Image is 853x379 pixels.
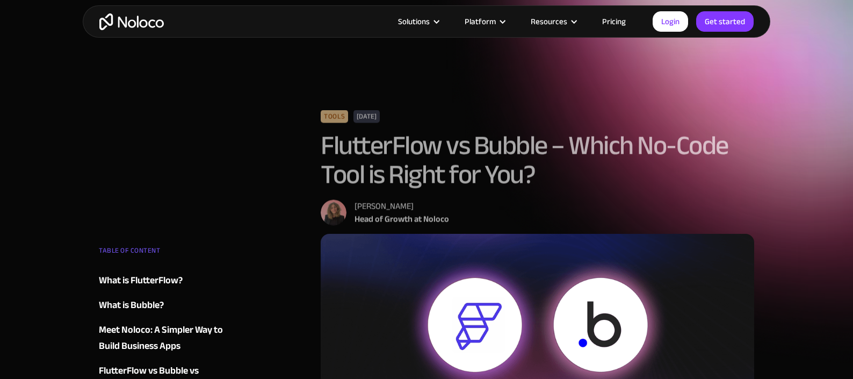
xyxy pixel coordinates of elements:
[99,322,229,354] a: Meet Noloco: A Simpler Way to Build Business Apps
[99,273,229,289] a: What is FlutterFlow?
[355,200,449,213] div: [PERSON_NAME]
[355,213,449,226] div: Head of Growth at Noloco
[354,110,380,123] div: [DATE]
[99,297,229,313] a: What is Bubble?
[696,11,754,32] a: Get started
[99,242,229,264] div: TABLE OF CONTENT
[321,131,754,189] h1: FlutterFlow vs Bubble – Which No-Code Tool is Right for You?
[451,15,517,28] div: Platform
[531,15,567,28] div: Resources
[653,11,688,32] a: Login
[99,297,164,313] div: What is Bubble?
[321,110,348,123] div: Tools
[517,15,589,28] div: Resources
[398,15,430,28] div: Solutions
[465,15,496,28] div: Platform
[589,15,639,28] a: Pricing
[99,13,164,30] a: home
[385,15,451,28] div: Solutions
[99,273,183,289] div: What is FlutterFlow?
